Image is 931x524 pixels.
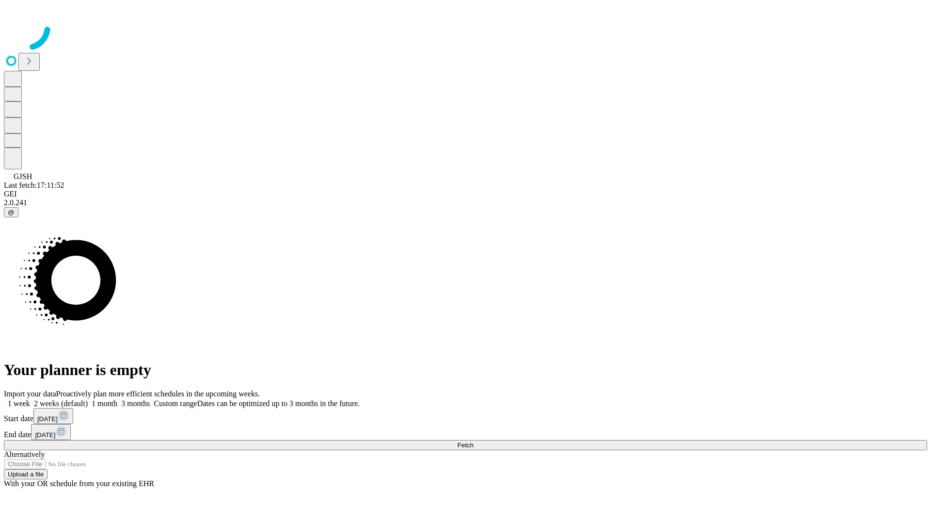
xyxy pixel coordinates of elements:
[92,399,117,408] span: 1 month
[4,198,927,207] div: 2.0.241
[37,415,58,423] span: [DATE]
[4,450,45,458] span: Alternatively
[197,399,360,408] span: Dates can be optimized up to 3 months in the future.
[4,408,927,424] div: Start date
[4,361,927,379] h1: Your planner is empty
[121,399,150,408] span: 3 months
[4,190,927,198] div: GEI
[31,424,71,440] button: [DATE]
[457,442,473,449] span: Fetch
[8,399,30,408] span: 1 week
[4,181,64,189] span: Last fetch: 17:11:52
[4,424,927,440] div: End date
[33,408,73,424] button: [DATE]
[4,390,56,398] span: Import your data
[8,209,15,216] span: @
[4,469,48,479] button: Upload a file
[14,172,32,180] span: GJSH
[154,399,197,408] span: Custom range
[4,440,927,450] button: Fetch
[35,431,55,439] span: [DATE]
[34,399,88,408] span: 2 weeks (default)
[56,390,260,398] span: Proactively plan more efficient schedules in the upcoming weeks.
[4,207,18,217] button: @
[4,479,154,488] span: With your OR schedule from your existing EHR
